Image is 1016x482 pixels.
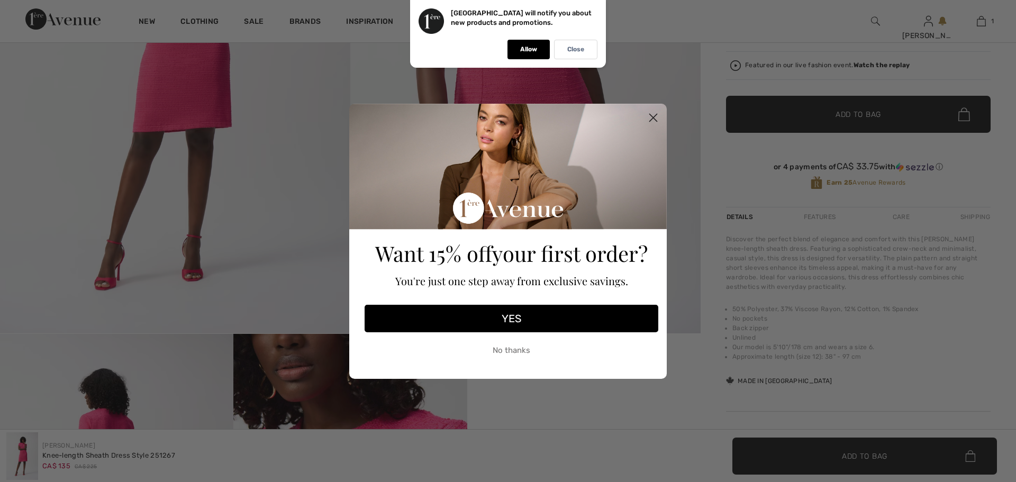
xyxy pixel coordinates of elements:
span: Chat [23,7,45,17]
span: your first order? [492,239,648,267]
button: YES [365,305,658,332]
button: Close dialog [644,108,663,127]
p: Allow [520,46,537,53]
button: No thanks [365,338,658,364]
span: You're just one step away from exclusive savings. [395,274,628,288]
p: Close [567,46,584,53]
p: [GEOGRAPHIC_DATA] will notify you about new products and promotions. [451,9,592,26]
span: Want 15% off [375,239,492,267]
